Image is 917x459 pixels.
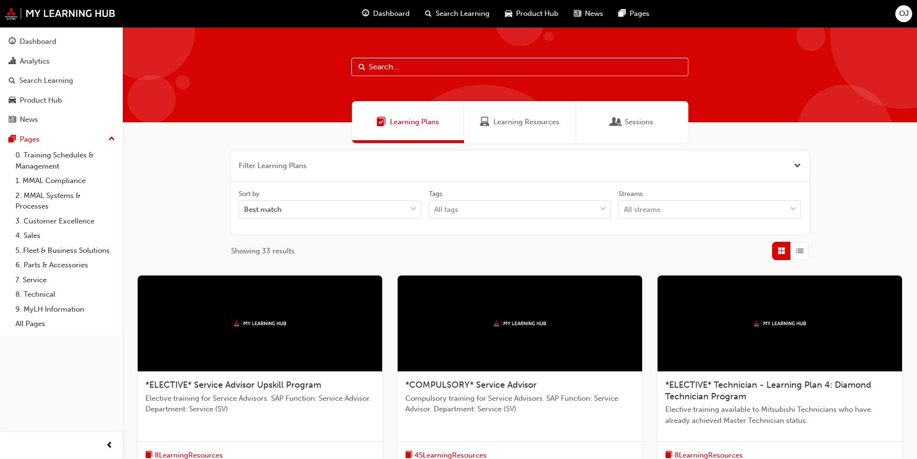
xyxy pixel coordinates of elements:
div: Search Learning [19,75,73,86]
a: Learning ResourcesLearning Resources [464,101,576,143]
a: 6. Parts & Accessories [12,258,119,273]
a: 1. MMAL Compliance [12,173,119,188]
span: News [585,8,603,19]
a: search-iconSearch Learning [417,4,497,24]
div: All tags [434,204,458,215]
span: List [796,246,803,257]
span: Learning Resources [493,117,559,128]
span: car-icon [505,8,512,20]
input: Search... [351,58,688,76]
span: Elective training available to Mitsubishi Technicians who have already achieved Master Technician... [665,404,894,426]
label: tagOptions [429,189,611,219]
a: 7. Service [12,273,119,288]
span: pages-icon [9,135,16,144]
a: 3. Customer Excellence [12,214,119,229]
div: Best match [244,204,282,215]
div: Tags [429,189,442,199]
a: 0. Training Schedules & Management [12,148,119,173]
span: Showing 33 results [231,246,295,257]
a: pages-iconPages [611,4,657,24]
img: mmal [493,320,546,327]
span: search-icon [9,77,15,85]
div: All streams [624,204,660,215]
span: car-icon [9,96,16,105]
a: SessionsSessions [576,101,688,143]
span: *COMPULSORY* Service Advisor [405,380,537,390]
a: Dashboard [4,33,119,51]
span: news-icon [574,8,581,20]
span: Learning Resources [480,117,490,128]
span: *ELECTIVE* Technician - Learning Plan 4: Diamond Technician Program [665,380,871,402]
a: Learning PlansLearning Plans [352,101,464,143]
span: news-icon [9,116,16,124]
a: Search Learning [4,72,119,90]
span: Pages [630,8,649,19]
span: guage-icon [362,8,369,20]
button: Pages [4,131,119,148]
a: 8. Technical [12,287,119,302]
span: Sessions [611,117,621,128]
div: Sort by [239,189,259,199]
span: Sessions [625,117,653,128]
a: 5. Fleet & Business Solutions [12,243,119,258]
span: chart-icon [9,57,16,66]
a: Analytics [4,52,119,70]
a: News [4,111,119,129]
a: 9. MyLH Information [12,302,119,317]
span: *ELECTIVE* Service Advisor Upskill Program [145,380,321,390]
a: Product Hub [4,92,119,109]
span: Search Learning [436,8,490,19]
span: down-icon [790,203,797,216]
span: prev-icon [106,440,113,452]
a: 2. MMAL Systems & Processes [12,188,119,214]
a: All Pages [12,316,119,331]
div: News [20,114,38,125]
img: mmal [753,320,806,327]
span: up-icon [108,133,115,145]
button: OJ [895,5,912,22]
span: pages-icon [619,8,626,20]
a: 4. Sales [12,228,119,243]
span: search-icon [425,8,432,20]
span: Compulsory training for Service Advisors. SAP Function: Service Advisor. Department: Service (SV) [405,393,634,415]
button: DashboardAnalyticsSearch LearningProduct HubNews [4,31,119,131]
a: news-iconNews [566,4,611,24]
div: Dashboard [20,36,56,47]
div: Pages [20,134,39,145]
img: mmal [233,320,286,327]
span: down-icon [410,203,417,216]
span: Dashboard [373,8,410,19]
div: Product Hub [20,95,62,106]
button: Close the filter [794,160,801,171]
a: car-iconProduct Hub [497,4,566,24]
span: OJ [899,8,909,19]
span: Product Hub [516,8,558,19]
img: mmal [5,7,116,20]
a: guage-iconDashboard [354,4,417,24]
span: Grid [778,246,785,257]
span: Elective training for Service Advisors. SAP Function: Service Advisor. Department: Service (SV) [145,393,375,415]
span: guage-icon [9,38,16,46]
span: Search [359,62,365,73]
span: down-icon [600,203,607,216]
div: Streams [619,189,643,199]
div: Analytics [20,56,50,67]
span: Learning Plans [376,117,386,128]
span: Learning Plans [390,117,439,128]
